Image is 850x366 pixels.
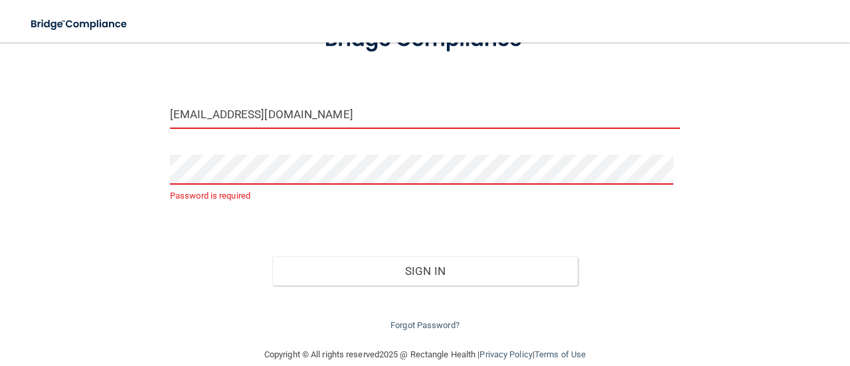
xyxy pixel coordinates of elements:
img: bridge_compliance_login_screen.278c3ca4.svg [20,11,139,38]
a: Forgot Password? [390,320,460,330]
button: Sign In [272,256,578,286]
a: Terms of Use [535,349,586,359]
iframe: Drift Widget Chat Controller [784,274,834,325]
p: Password is required [170,188,680,204]
a: Privacy Policy [479,349,532,359]
input: Email [170,99,680,129]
